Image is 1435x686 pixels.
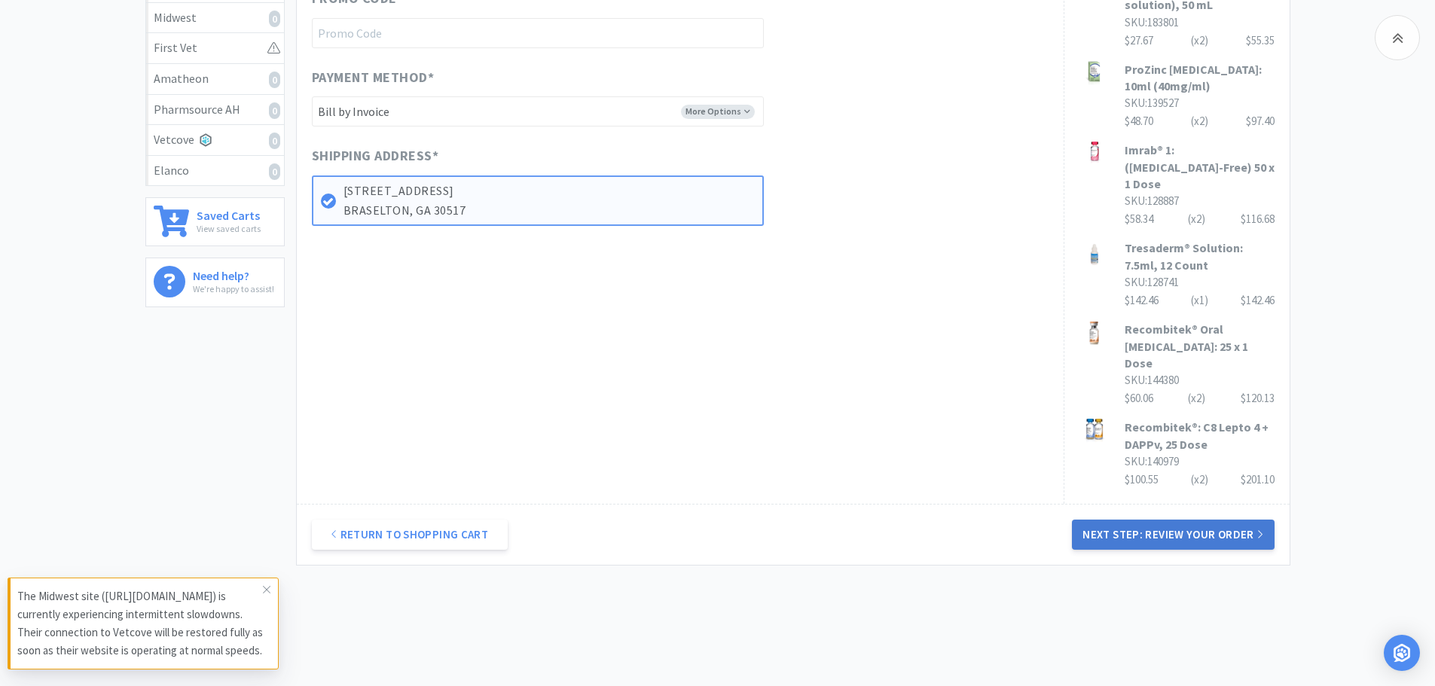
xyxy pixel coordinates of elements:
[1125,419,1275,453] h3: Recombitek®: C8 Lepto 4 + DAPPv, 25 Dose
[1241,389,1275,407] div: $120.13
[154,161,276,181] div: Elanco
[1191,291,1208,309] div: (x 1 )
[269,133,280,149] i: 0
[1384,635,1420,671] div: Open Intercom Messenger
[146,3,284,34] a: Midwest0
[1191,112,1208,130] div: (x 2 )
[146,125,284,156] a: Vetcove0
[1125,112,1275,130] div: $48.70
[193,266,274,282] h6: Need help?
[1125,142,1275,192] h3: Imrab® 1: ([MEDICAL_DATA]-Free) 50 x 1 Dose
[1125,96,1179,110] span: SKU: 139527
[1191,471,1208,489] div: (x 2 )
[1079,142,1110,166] img: e01bfe2bf7fb465889190a9888a5df4f_355637.png
[154,69,276,89] div: Amatheon
[154,38,276,58] div: First Vet
[1079,61,1110,85] img: 79d257e0d37b465f819135a38953a061_482972.png
[343,181,755,201] p: [STREET_ADDRESS]
[1125,471,1275,489] div: $100.55
[343,201,755,221] p: BRASELTON, GA 30517
[1079,239,1110,270] img: 0cc061072fbc451f83607e5bef8b1fc0_316535.jpeg
[1125,239,1275,273] h3: Tresaderm® Solution: 7.5ml, 12 Count
[1246,112,1275,130] div: $97.40
[1241,291,1275,309] div: $142.46
[269,11,280,27] i: 0
[312,67,435,89] span: Payment Method *
[146,33,284,64] a: First Vet
[269,163,280,180] i: 0
[146,156,284,186] a: Elanco0
[146,64,284,95] a: Amatheon0
[197,221,261,236] p: View saved carts
[154,100,276,120] div: Pharmsource AH
[1188,210,1205,228] div: (x 2 )
[1241,210,1275,228] div: $116.68
[197,206,261,221] h6: Saved Carts
[1079,419,1110,443] img: 9f3924d7736f400ea0fc5dda8a7e93b5_355628.png
[1191,32,1208,50] div: (x 2 )
[1125,15,1179,29] span: SKU: 183801
[1125,373,1179,387] span: SKU: 144380
[1125,32,1275,50] div: $27.67
[312,520,508,550] a: Return to Shopping Cart
[1246,32,1275,50] div: $55.35
[312,18,764,48] input: Promo Code
[269,72,280,88] i: 0
[1125,210,1275,228] div: $58.34
[1125,321,1275,371] h3: Recombitek® Oral [MEDICAL_DATA]: 25 x 1 Dose
[154,8,276,28] div: Midwest
[1125,275,1179,289] span: SKU: 128741
[1125,291,1275,309] div: $142.46
[1241,471,1275,489] div: $201.10
[1125,61,1275,95] h3: ProZinc [MEDICAL_DATA]: 10ml (40mg/ml)
[1072,520,1274,550] button: Next Step: Review Your Order
[146,95,284,126] a: Pharmsource AH0
[1125,194,1179,208] span: SKU: 128887
[1188,389,1205,407] div: (x 2 )
[154,130,276,150] div: Vetcove
[193,282,274,296] p: We're happy to assist!
[1125,454,1179,468] span: SKU: 140979
[17,587,263,660] p: The Midwest site ([URL][DOMAIN_NAME]) is currently experiencing intermittent slowdowns. Their con...
[1079,321,1110,345] img: 35ecf3bd0ada4799873a36299a308950_355626.png
[269,102,280,119] i: 0
[145,197,285,246] a: Saved CartsView saved carts
[1125,389,1275,407] div: $60.06
[312,145,439,167] span: Shipping Address *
